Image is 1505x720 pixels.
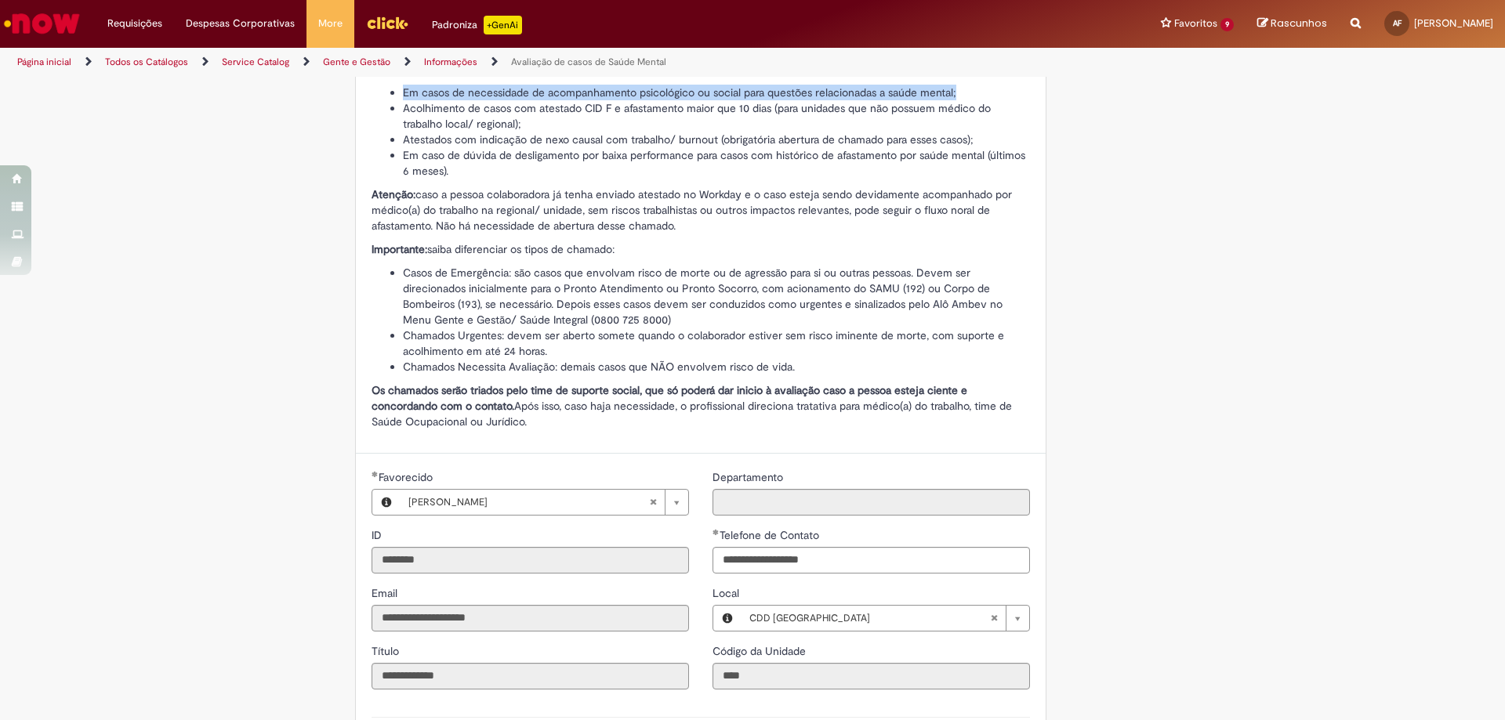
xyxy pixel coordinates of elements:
[403,132,1030,147] li: Atestados com indicação de nexo causal com trabalho/ burnout (obrigatória abertura de chamado par...
[1271,16,1327,31] span: Rascunhos
[432,16,522,34] div: Padroniza
[403,265,1030,327] li: Casos de Emergência: são casos que envolvam risco de morte ou de agressão para si ou outras pesso...
[372,527,385,543] label: Somente leitura - ID
[372,528,385,542] span: Somente leitura - ID
[372,643,402,659] label: Somente leitura - Título
[323,56,390,68] a: Gente e Gestão
[713,489,1030,516] input: Departamento
[713,644,809,658] span: Somente leitura - Código da Unidade
[484,16,522,34] p: +GenAi
[713,470,786,484] span: Somente leitura - Departamento
[379,470,436,484] span: Necessários - Favorecido
[742,606,1029,631] a: CDD [GEOGRAPHIC_DATA]Limpar campo Local
[749,606,990,631] span: CDD [GEOGRAPHIC_DATA]
[107,16,162,31] span: Requisições
[713,469,786,485] label: Somente leitura - Departamento
[372,586,401,600] span: Somente leitura - Email
[12,48,992,77] ul: Trilhas de página
[372,605,689,631] input: Email
[511,56,666,68] a: Avaliação de casos de Saúde Mental
[1414,16,1493,30] span: [PERSON_NAME]
[403,327,1030,359] li: Chamados Urgentes: devem ser aberto somete quando o colaborador estiver sem risco iminente de mor...
[720,528,822,542] span: Telefone de Contato
[713,547,1030,573] input: Telefone de Contato
[372,382,1030,429] p: Após isso, caso haja necessidade, o profissional direciona tratativa para médico(a) do trabalho, ...
[713,529,720,535] span: Obrigatório Preenchido
[408,490,649,515] span: [PERSON_NAME]
[372,242,427,256] strong: Importante:
[17,56,71,68] a: Página inicial
[713,643,809,659] label: Somente leitura - Código da Unidade
[222,56,289,68] a: Service Catalog
[372,663,689,689] input: Título
[982,606,1006,631] abbr: Limpar campo Local
[1393,18,1402,28] span: AF
[372,187,415,201] strong: Atenção:
[403,85,1030,100] li: Em casos de necessidade de acompanhamento psicológico ou social para questões relacionadas a saúd...
[1257,16,1327,31] a: Rascunhos
[1220,18,1234,31] span: 9
[403,359,1030,374] li: Chamados Necessita Avaliação: demais casos que NÃO envolvem risco de vida.
[713,586,742,600] span: Local
[372,471,379,477] span: Obrigatório Preenchido
[713,606,742,631] button: Local, Visualizar este registro CDD Porto Alegre
[372,585,401,601] label: Somente leitura - Email
[186,16,295,31] span: Despesas Corporativas
[372,490,401,515] button: Favorecido, Visualizar este registro Ana Luize Silva De Freitas
[713,663,1030,689] input: Código da Unidade
[372,241,1030,257] p: saiba diferenciar os tipos de chamado:
[1174,16,1217,31] span: Favoritos
[372,186,1030,233] p: caso a pessoa colaboradora já tenha enviado atestado no Workday e o caso esteja sendo devidamente...
[403,100,1030,132] li: Acolhimento de casos com atestado CID F e afastamento maior que 10 dias (para unidades que não po...
[318,16,343,31] span: More
[105,56,188,68] a: Todos os Catálogos
[372,547,689,573] input: ID
[2,8,82,39] img: ServiceNow
[372,383,967,413] strong: Os chamados serão triados pelo time de suporte social, que só poderá dar inicio à avaliação caso ...
[403,147,1030,179] li: Em caso de dúvida de desligamento por baixa performance para casos com histórico de afastamento p...
[401,490,688,515] a: [PERSON_NAME]Limpar campo Favorecido
[372,644,402,658] span: Somente leitura - Título
[641,490,665,515] abbr: Limpar campo Favorecido
[366,11,408,34] img: click_logo_yellow_360x200.png
[424,56,477,68] a: Informações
